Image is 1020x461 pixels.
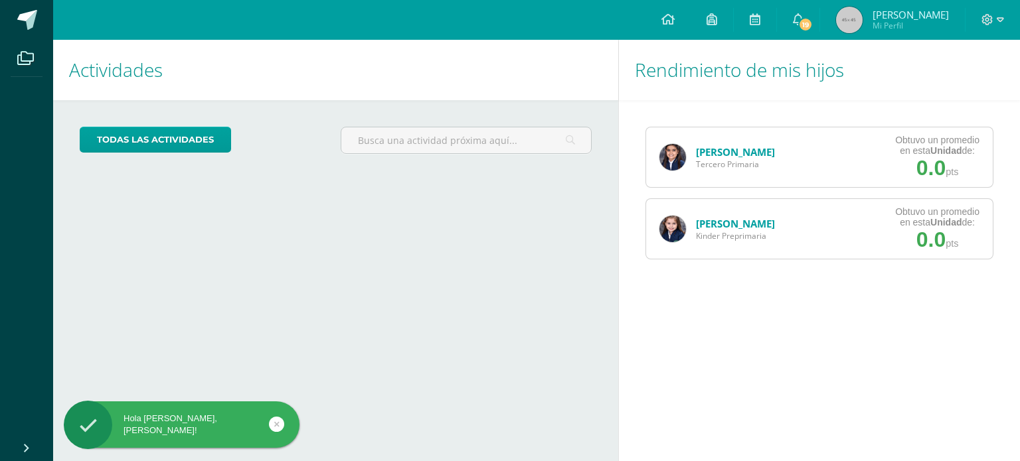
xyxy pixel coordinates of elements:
h1: Actividades [69,40,602,100]
span: Mi Perfil [873,20,949,31]
span: 19 [798,17,813,32]
span: 0.0 [916,228,946,251]
div: Obtuvo un promedio en esta de: [895,135,979,156]
span: [PERSON_NAME] [873,8,949,21]
h1: Rendimiento de mis hijos [635,40,1004,100]
span: 0.0 [916,156,946,180]
div: Hola [PERSON_NAME], [PERSON_NAME]! [64,413,299,436]
a: [PERSON_NAME] [696,217,775,230]
strong: Unidad [930,145,962,156]
img: a78884ef12836f2f45f1b832efa03f03.png [659,144,686,170]
div: Obtuvo un promedio en esta de: [895,206,979,228]
input: Busca una actividad próxima aquí... [341,127,590,153]
img: 99922135ac75e00b93513ab4f38a25ec.png [659,216,686,242]
strong: Unidad [930,217,962,228]
img: 45x45 [836,7,863,33]
span: Kinder Preprimaria [696,230,775,241]
span: Tercero Primaria [696,159,775,170]
a: [PERSON_NAME] [696,145,775,159]
a: todas las Actividades [80,127,231,153]
span: pts [946,166,958,177]
span: pts [946,238,958,249]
